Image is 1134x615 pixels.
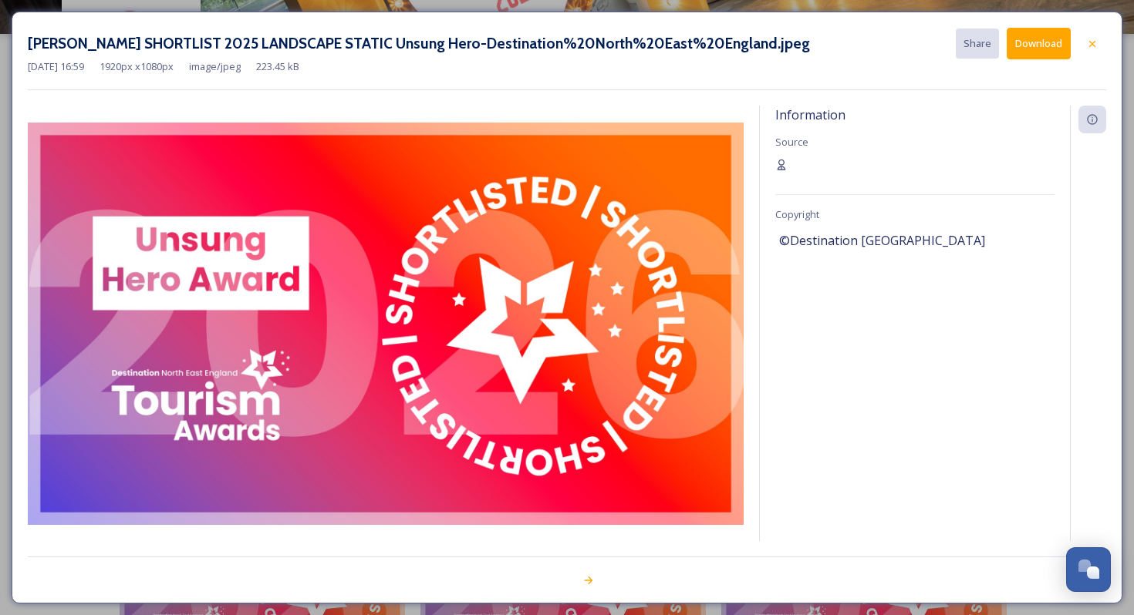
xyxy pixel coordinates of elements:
span: Copyright [775,207,819,221]
span: 1920 px x 1080 px [100,59,174,74]
img: NEETA%20SHORTLIST%202025%20LANDSCAPE%20STATIC%20Unsung%20Hero-Destination%2520North%2520East%2520... [28,123,744,525]
span: 223.45 kB [256,59,299,74]
span: Source [775,135,808,149]
button: Open Chat [1066,547,1111,592]
span: image/jpeg [189,59,241,74]
span: [DATE] 16:59 [28,59,84,74]
button: Share [956,29,999,59]
h3: [PERSON_NAME] SHORTLIST 2025 LANDSCAPE STATIC Unsung Hero-Destination%20North%20East%20England.jpeg [28,32,810,55]
span: Information [775,106,845,123]
span: ©Destination [GEOGRAPHIC_DATA] [779,231,985,250]
button: Download [1007,28,1071,59]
